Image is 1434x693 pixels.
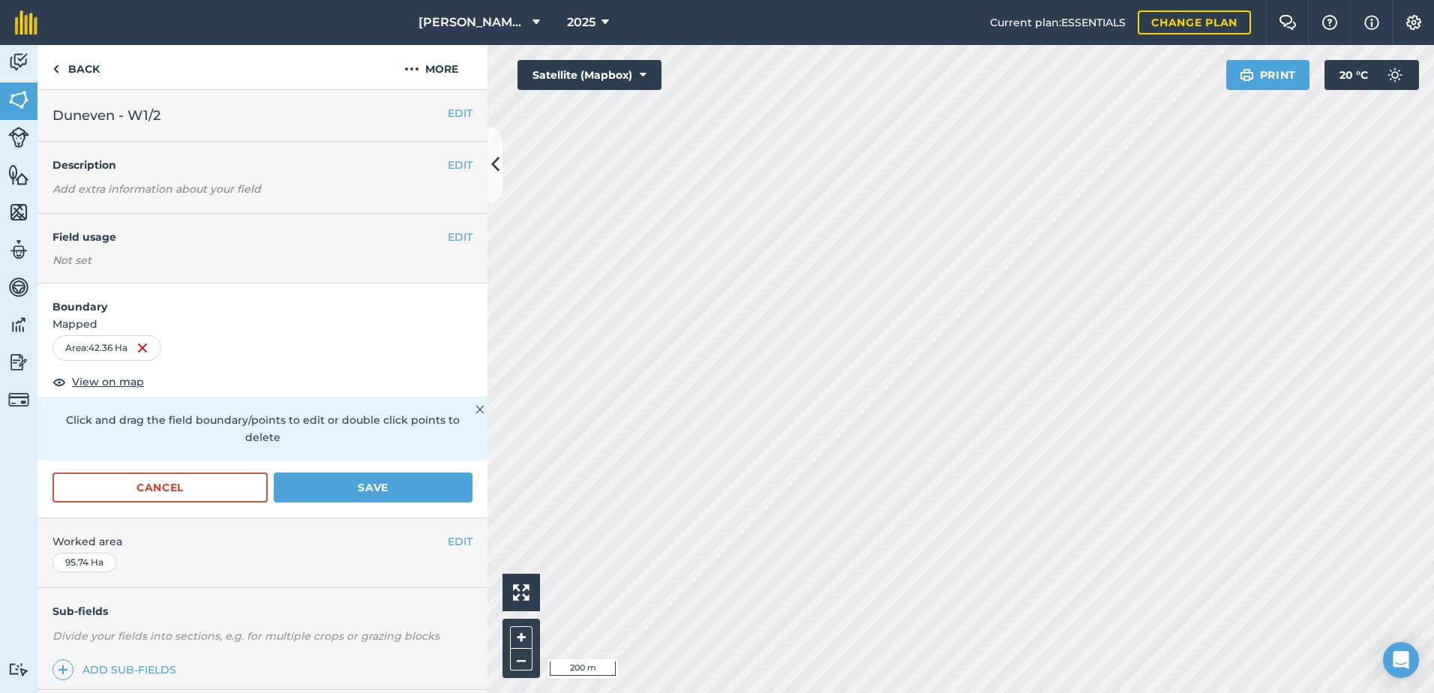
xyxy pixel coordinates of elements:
[52,253,472,268] div: Not set
[52,60,59,78] img: svg+xml;base64,PHN2ZyB4bWxucz0iaHR0cDovL3d3dy53My5vcmcvMjAwMC9zdmciIHdpZHRoPSI5IiBoZWlnaHQ9IjI0Ii...
[1226,60,1310,90] button: Print
[8,163,29,186] img: svg+xml;base64,PHN2ZyB4bWxucz0iaHR0cDovL3d3dy53My5vcmcvMjAwMC9zdmciIHdpZHRoPSI1NiIgaGVpZ2h0PSI2MC...
[513,584,529,601] img: Four arrows, one pointing top left, one top right, one bottom right and the last bottom left
[1405,15,1423,30] img: A cog icon
[1240,66,1254,84] img: svg+xml;base64,PHN2ZyB4bWxucz0iaHR0cDovL3d3dy53My5vcmcvMjAwMC9zdmciIHdpZHRoPSIxOSIgaGVpZ2h0PSIyNC...
[8,127,29,148] img: svg+xml;base64,PD94bWwgdmVyc2lvbj0iMS4wIiBlbmNvZGluZz0idXRmLTgiPz4KPCEtLSBHZW5lcmF0b3I6IEFkb2JlIE...
[52,157,472,173] h4: Description
[8,201,29,223] img: svg+xml;base64,PHN2ZyB4bWxucz0iaHR0cDovL3d3dy53My5vcmcvMjAwMC9zdmciIHdpZHRoPSI1NiIgaGVpZ2h0PSI2MC...
[1339,60,1368,90] span: 20 ° C
[8,238,29,261] img: svg+xml;base64,PD94bWwgdmVyc2lvbj0iMS4wIiBlbmNvZGluZz0idXRmLTgiPz4KPCEtLSBHZW5lcmF0b3I6IEFkb2JlIE...
[274,472,472,502] button: Save
[58,661,68,679] img: svg+xml;base64,PHN2ZyB4bWxucz0iaHR0cDovL3d3dy53My5vcmcvMjAwMC9zdmciIHdpZHRoPSIxNCIgaGVpZ2h0PSIyNC...
[404,60,419,78] img: svg+xml;base64,PHN2ZyB4bWxucz0iaHR0cDovL3d3dy53My5vcmcvMjAwMC9zdmciIHdpZHRoPSIyMCIgaGVpZ2h0PSIyNC...
[72,373,144,390] span: View on map
[52,533,472,550] span: Worked area
[37,45,115,89] a: Back
[448,105,472,121] button: EDIT
[52,105,160,126] span: Duneven - W1/2
[52,373,66,391] img: svg+xml;base64,PHN2ZyB4bWxucz0iaHR0cDovL3d3dy53My5vcmcvMjAwMC9zdmciIHdpZHRoPSIxOCIgaGVpZ2h0PSIyNC...
[375,45,487,89] button: More
[1364,13,1379,31] img: svg+xml;base64,PHN2ZyB4bWxucz0iaHR0cDovL3d3dy53My5vcmcvMjAwMC9zdmciIHdpZHRoPSIxNyIgaGVpZ2h0PSIxNy...
[52,373,144,391] button: View on map
[8,276,29,298] img: svg+xml;base64,PD94bWwgdmVyc2lvbj0iMS4wIiBlbmNvZGluZz0idXRmLTgiPz4KPCEtLSBHZW5lcmF0b3I6IEFkb2JlIE...
[8,88,29,111] img: svg+xml;base64,PHN2ZyB4bWxucz0iaHR0cDovL3d3dy53My5vcmcvMjAwMC9zdmciIHdpZHRoPSI1NiIgaGVpZ2h0PSI2MC...
[52,412,472,445] p: Click and drag the field boundary/points to edit or double click points to delete
[52,629,439,643] em: Divide your fields into sections, e.g. for multiple crops or grazing blocks
[448,157,472,173] button: EDIT
[567,13,595,31] span: 2025
[1321,15,1339,30] img: A question mark icon
[448,533,472,550] button: EDIT
[52,472,268,502] button: Cancel
[1138,10,1251,34] a: Change plan
[8,389,29,410] img: svg+xml;base64,PD94bWwgdmVyc2lvbj0iMS4wIiBlbmNvZGluZz0idXRmLTgiPz4KPCEtLSBHZW5lcmF0b3I6IEFkb2JlIE...
[8,51,29,73] img: svg+xml;base64,PD94bWwgdmVyc2lvbj0iMS4wIiBlbmNvZGluZz0idXRmLTgiPz4KPCEtLSBHZW5lcmF0b3I6IEFkb2JlIE...
[1324,60,1419,90] button: 20 °C
[8,351,29,373] img: svg+xml;base64,PD94bWwgdmVyc2lvbj0iMS4wIiBlbmNvZGluZz0idXRmLTgiPz4KPCEtLSBHZW5lcmF0b3I6IEFkb2JlIE...
[8,313,29,336] img: svg+xml;base64,PD94bWwgdmVyc2lvbj0iMS4wIiBlbmNvZGluZz0idXRmLTgiPz4KPCEtLSBHZW5lcmF0b3I6IEFkb2JlIE...
[136,339,148,357] img: svg+xml;base64,PHN2ZyB4bWxucz0iaHR0cDovL3d3dy53My5vcmcvMjAwMC9zdmciIHdpZHRoPSIxNiIgaGVpZ2h0PSIyNC...
[37,283,487,315] h4: Boundary
[52,229,448,245] h4: Field usage
[15,10,37,34] img: fieldmargin Logo
[510,626,532,649] button: +
[510,649,532,670] button: –
[37,603,487,619] h4: Sub-fields
[8,662,29,676] img: svg+xml;base64,PD94bWwgdmVyc2lvbj0iMS4wIiBlbmNvZGluZz0idXRmLTgiPz4KPCEtLSBHZW5lcmF0b3I6IEFkb2JlIE...
[517,60,661,90] button: Satellite (Mapbox)
[52,335,161,361] div: Area : 42.36 Ha
[52,182,261,196] em: Add extra information about your field
[475,400,484,418] img: svg+xml;base64,PHN2ZyB4bWxucz0iaHR0cDovL3d3dy53My5vcmcvMjAwMC9zdmciIHdpZHRoPSIyMiIgaGVpZ2h0PSIzMC...
[1383,642,1419,678] div: Open Intercom Messenger
[37,316,487,332] span: Mapped
[418,13,526,31] span: [PERSON_NAME] ASAHI PADDOCKS
[52,659,182,680] a: Add sub-fields
[1279,15,1297,30] img: Two speech bubbles overlapping with the left bubble in the forefront
[52,553,116,572] div: 95.74 Ha
[1380,60,1410,90] img: svg+xml;base64,PD94bWwgdmVyc2lvbj0iMS4wIiBlbmNvZGluZz0idXRmLTgiPz4KPCEtLSBHZW5lcmF0b3I6IEFkb2JlIE...
[448,229,472,245] button: EDIT
[990,14,1126,31] span: Current plan : ESSENTIALS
